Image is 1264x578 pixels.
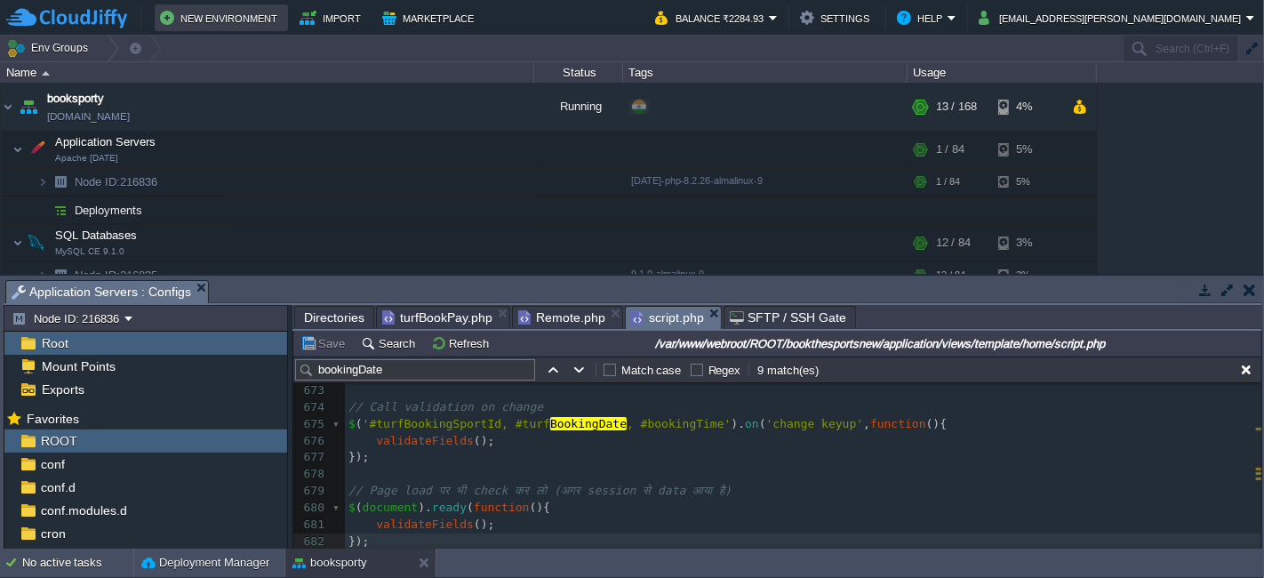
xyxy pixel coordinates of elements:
div: 680 [293,500,329,517]
img: AMDAwAAAACH5BAEAAAAALAAAAAABAAEAAAICRAEAOw== [48,261,73,289]
img: AMDAwAAAACH5BAEAAAAALAAAAAABAAEAAAICRAEAOw== [16,83,41,131]
span: validateFields [376,518,474,531]
span: Node ID: [75,269,120,282]
span: conf [37,456,68,472]
div: No active tasks [22,549,133,577]
div: Tags [624,62,907,83]
div: 3% [998,261,1056,289]
span: '#turfBookingSportId, #turf [363,417,550,430]
button: Deployment Manager [141,554,269,572]
div: Status [535,62,622,83]
span: 216835 [73,268,160,283]
img: AMDAwAAAACH5BAEAAAAALAAAAAABAAEAAAICRAEAOw== [48,197,73,224]
span: ROOT [37,433,80,449]
div: 12 / 84 [936,261,965,289]
span: validateFields [376,434,474,447]
span: ). [418,501,432,514]
span: (){ [530,501,550,514]
span: $ [348,501,356,514]
img: AMDAwAAAACH5BAEAAAAALAAAAAABAAEAAAICRAEAOw== [37,197,48,224]
a: Application ServersApache [DATE] [53,135,158,149]
div: 674 [293,399,329,416]
a: cron [37,526,68,542]
div: 677 [293,449,329,466]
span: MySQL CE 9.1.0 [55,246,124,257]
a: Deployments [73,203,145,218]
button: [EMAIL_ADDRESS][PERSON_NAME][DOMAIN_NAME] [979,7,1246,28]
span: Application Servers : Configs [12,281,191,303]
span: (); [474,518,494,531]
div: Running [534,83,623,131]
button: Settings [800,7,875,28]
div: 1 / 84 [936,168,960,196]
a: booksporty [47,90,104,108]
div: 4% [998,83,1056,131]
span: BookingDate [550,417,627,430]
span: 'change keyup' [766,417,864,430]
div: 682 [293,534,329,550]
button: Help [897,7,948,28]
img: CloudJiffy [6,7,127,29]
div: 673 [293,382,329,399]
span: ). [731,417,745,430]
span: (); [474,434,494,447]
span: }); [348,534,369,548]
img: AMDAwAAAACH5BAEAAAAALAAAAAABAAEAAAICRAEAOw== [48,168,73,196]
span: $ [348,417,356,430]
li: /var/www/webroot/ROOT/bookthesportsnew/application/views/template/home/script.php [625,306,722,328]
span: , [863,417,870,430]
span: }); [348,450,369,463]
div: Name [2,62,533,83]
button: Node ID: 216836 [12,310,124,326]
a: SQL DatabasesMySQL CE 9.1.0 [53,229,140,242]
li: /var/www/webroot/ROOT/bookthesportsnew/application/views/home/turfBookPay.php [376,306,510,328]
span: function [474,501,530,514]
span: SQL Databases [53,228,140,243]
span: 9.1.0-almalinux-9 [631,269,704,279]
a: Favorites [23,412,82,426]
span: script.php [631,307,704,329]
img: AMDAwAAAACH5BAEAAAAALAAAAAABAAEAAAICRAEAOw== [12,132,23,167]
span: Remote.php [518,307,605,328]
button: Refresh [431,335,494,351]
span: 216836 [73,174,160,189]
div: 675 [293,416,329,433]
span: turfBookPay.php [382,307,492,328]
span: on [745,417,759,430]
div: 681 [293,517,329,534]
div: 12 / 84 [936,225,971,261]
a: Mount Points [38,358,118,374]
button: booksporty [292,554,367,572]
img: AMDAwAAAACH5BAEAAAAALAAAAAABAAEAAAICRAEAOw== [1,83,15,131]
label: Match case [621,364,682,377]
img: AMDAwAAAACH5BAEAAAAALAAAAAABAAEAAAICRAEAOw== [24,225,49,261]
button: Save [300,335,350,351]
div: Usage [908,62,1096,83]
button: Balance ₹2284.93 [655,7,769,28]
span: Node ID: [75,175,120,189]
img: AMDAwAAAACH5BAEAAAAALAAAAAABAAEAAAICRAEAOw== [37,261,48,289]
a: conf.modules.d [37,502,130,518]
span: , #bookingTime' [627,417,731,430]
label: Regex [708,364,741,377]
span: Application Servers [53,134,158,149]
img: AMDAwAAAACH5BAEAAAAALAAAAAABAAEAAAICRAEAOw== [12,225,23,261]
span: (){ [926,417,947,430]
div: 676 [293,433,329,450]
span: [DATE]-php-8.2.26-almalinux-9 [631,175,763,186]
span: document [363,501,419,514]
span: Root [38,335,71,351]
a: conf.d [37,479,78,495]
span: // Page load पर भी check कर लो (अगर session से data आया है) [348,484,732,497]
a: [DOMAIN_NAME] [47,108,130,125]
span: ready [432,501,467,514]
a: Node ID:216836 [73,174,160,189]
li: /var/www/webroot/ROOT/bookthesportsnew/application/controllers/Remote.php [512,306,623,328]
img: AMDAwAAAACH5BAEAAAAALAAAAAABAAEAAAICRAEAOw== [37,168,48,196]
div: 1 / 84 [936,132,964,167]
span: ( [467,501,474,514]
